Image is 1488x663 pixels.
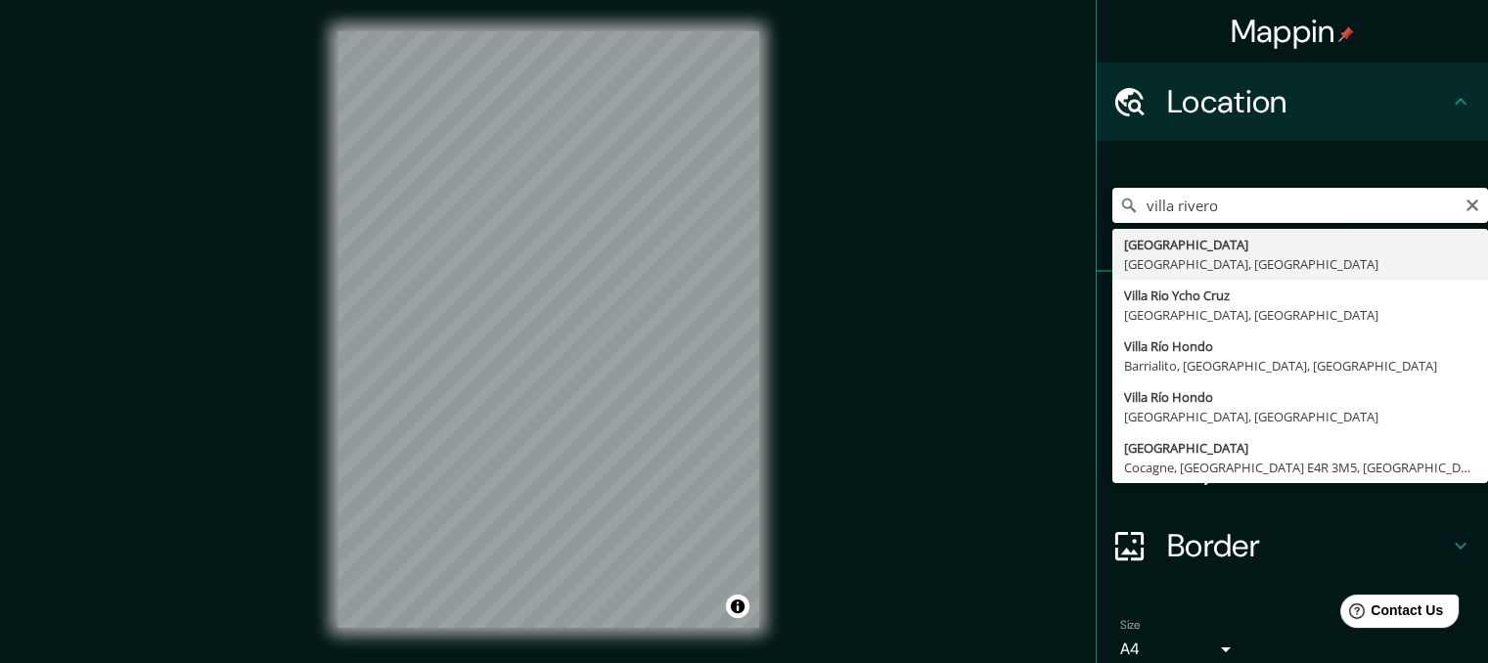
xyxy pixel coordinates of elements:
[1167,526,1449,565] h4: Border
[1124,387,1476,407] div: Villa Río Hondo
[1124,438,1476,458] div: [GEOGRAPHIC_DATA]
[1097,428,1488,507] div: Layout
[1097,507,1488,585] div: Border
[1097,350,1488,428] div: Style
[726,595,749,618] button: Toggle attribution
[1112,188,1488,223] input: Pick your city or area
[1231,12,1355,51] h4: Mappin
[1124,336,1476,356] div: Villa Río Hondo
[338,31,759,628] canvas: Map
[1124,407,1476,426] div: [GEOGRAPHIC_DATA], [GEOGRAPHIC_DATA]
[1167,448,1449,487] h4: Layout
[1097,63,1488,141] div: Location
[1097,272,1488,350] div: Pins
[1124,356,1476,376] div: Barrialito, [GEOGRAPHIC_DATA], [GEOGRAPHIC_DATA]
[1167,82,1449,121] h4: Location
[1314,587,1466,641] iframe: Help widget launcher
[1124,235,1476,254] div: [GEOGRAPHIC_DATA]
[1338,26,1354,42] img: pin-icon.png
[1465,195,1480,213] button: Clear
[1124,305,1476,325] div: [GEOGRAPHIC_DATA], [GEOGRAPHIC_DATA]
[1124,254,1476,274] div: [GEOGRAPHIC_DATA], [GEOGRAPHIC_DATA]
[1120,617,1141,634] label: Size
[1124,458,1476,477] div: Cocagne, [GEOGRAPHIC_DATA] E4R 3M5, [GEOGRAPHIC_DATA]
[1124,286,1476,305] div: Villa Rio Ycho Cruz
